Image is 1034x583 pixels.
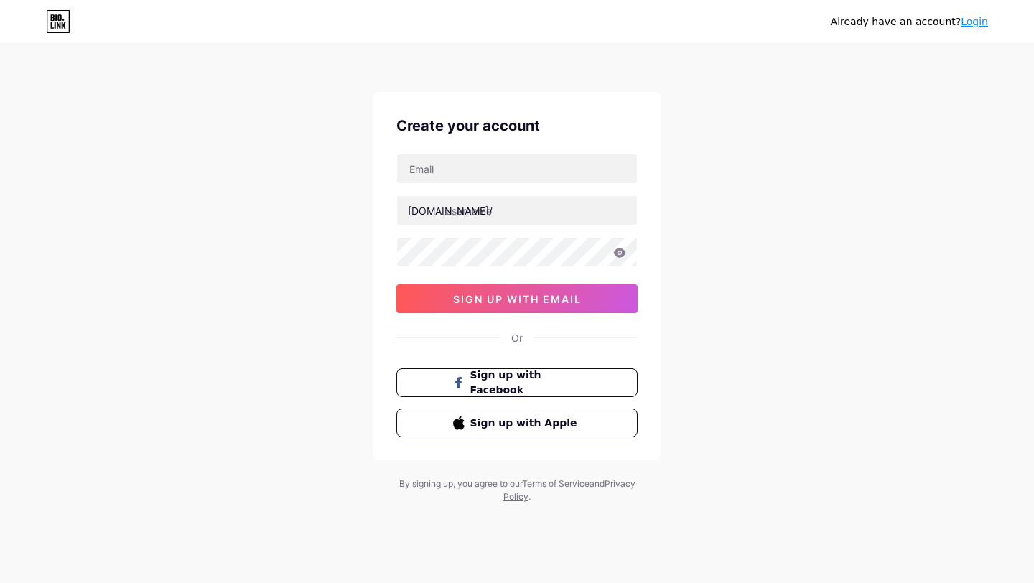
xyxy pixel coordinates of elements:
div: [DOMAIN_NAME]/ [408,203,493,218]
a: Login [961,16,988,27]
div: Create your account [396,115,638,136]
a: Terms of Service [522,478,590,489]
span: sign up with email [453,293,582,305]
button: Sign up with Facebook [396,368,638,397]
button: Sign up with Apple [396,409,638,437]
span: Sign up with Facebook [470,368,582,398]
input: username [397,196,637,225]
div: By signing up, you agree to our and . [395,477,639,503]
span: Sign up with Apple [470,416,582,431]
div: Already have an account? [831,14,988,29]
input: Email [397,154,637,183]
div: Or [511,330,523,345]
button: sign up with email [396,284,638,313]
